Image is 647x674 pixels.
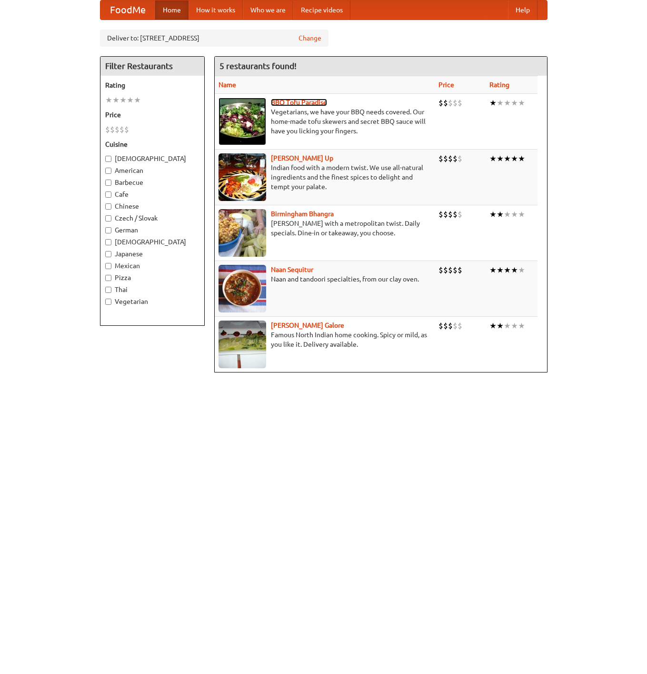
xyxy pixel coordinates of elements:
[115,124,119,135] li: $
[438,321,443,331] li: $
[105,140,199,149] h5: Cuisine
[271,210,334,218] b: Birmingham Bhangra
[219,265,266,312] img: naansequitur.jpg
[219,274,431,284] p: Naan and tandoori specialties, from our clay oven.
[518,153,525,164] li: ★
[453,321,458,331] li: $
[443,153,448,164] li: $
[105,215,111,221] input: Czech / Slovak
[119,95,127,105] li: ★
[489,81,509,89] a: Rating
[105,227,111,233] input: German
[518,321,525,331] li: ★
[105,297,199,306] label: Vegetarian
[105,124,110,135] li: $
[443,265,448,275] li: $
[271,322,344,329] a: [PERSON_NAME] Galore
[511,98,518,108] li: ★
[497,153,504,164] li: ★
[243,0,293,20] a: Who we are
[504,265,511,275] li: ★
[504,209,511,220] li: ★
[105,203,111,210] input: Chinese
[105,201,199,211] label: Chinese
[105,263,111,269] input: Mexican
[458,321,462,331] li: $
[504,321,511,331] li: ★
[119,124,124,135] li: $
[458,209,462,220] li: $
[105,249,199,259] label: Japanese
[497,209,504,220] li: ★
[219,209,266,257] img: bhangra.jpg
[219,107,431,136] p: Vegetarians, we have your BBQ needs covered. Our home-made tofu skewers and secret BBQ sauce will...
[438,98,443,108] li: $
[105,273,199,282] label: Pizza
[105,213,199,223] label: Czech / Slovak
[105,80,199,90] h5: Rating
[105,275,111,281] input: Pizza
[489,209,497,220] li: ★
[219,163,431,191] p: Indian food with a modern twist. We use all-natural ingredients and the finest spices to delight ...
[134,95,141,105] li: ★
[105,190,199,199] label: Cafe
[219,61,297,70] ng-pluralize: 5 restaurants found!
[105,251,111,257] input: Japanese
[105,299,111,305] input: Vegetarian
[110,124,115,135] li: $
[127,95,134,105] li: ★
[497,98,504,108] li: ★
[271,266,313,273] a: Naan Sequitur
[219,321,266,368] img: currygalore.jpg
[489,153,497,164] li: ★
[511,321,518,331] li: ★
[511,209,518,220] li: ★
[453,265,458,275] li: $
[105,166,199,175] label: American
[448,98,453,108] li: $
[497,321,504,331] li: ★
[105,239,111,245] input: [DEMOGRAPHIC_DATA]
[448,153,453,164] li: $
[504,153,511,164] li: ★
[155,0,189,20] a: Home
[219,98,266,145] img: tofuparadise.jpg
[293,0,350,20] a: Recipe videos
[518,265,525,275] li: ★
[504,98,511,108] li: ★
[219,219,431,238] p: [PERSON_NAME] with a metropolitan twist. Daily specials. Dine-in or takeaway, you choose.
[100,30,328,47] div: Deliver to: [STREET_ADDRESS]
[458,265,462,275] li: $
[453,98,458,108] li: $
[497,265,504,275] li: ★
[100,57,204,76] h4: Filter Restaurants
[489,321,497,331] li: ★
[489,98,497,108] li: ★
[271,99,327,106] a: BBQ Tofu Paradise
[105,180,111,186] input: Barbecue
[105,156,111,162] input: [DEMOGRAPHIC_DATA]
[518,209,525,220] li: ★
[100,0,155,20] a: FoodMe
[448,265,453,275] li: $
[105,261,199,271] label: Mexican
[105,110,199,120] h5: Price
[271,154,333,162] b: [PERSON_NAME] Up
[124,124,129,135] li: $
[448,321,453,331] li: $
[508,0,538,20] a: Help
[105,237,199,247] label: [DEMOGRAPHIC_DATA]
[105,285,199,294] label: Thai
[105,191,111,198] input: Cafe
[438,81,454,89] a: Price
[511,265,518,275] li: ★
[438,265,443,275] li: $
[105,178,199,187] label: Barbecue
[443,209,448,220] li: $
[443,98,448,108] li: $
[105,95,112,105] li: ★
[438,153,443,164] li: $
